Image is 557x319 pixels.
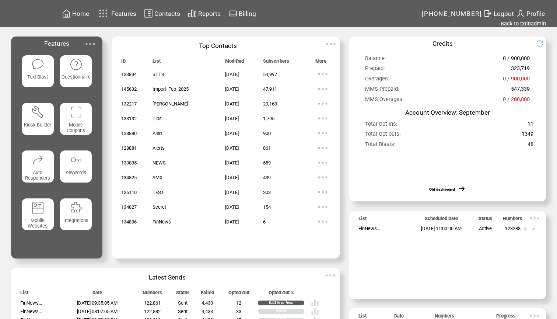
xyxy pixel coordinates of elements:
span: Questionnaire [62,74,91,80]
span: List [20,290,28,299]
span: [DATE] [225,101,239,107]
span: List [153,58,161,67]
span: 29,163 [263,101,277,107]
div: 0.03% [276,309,304,314]
img: notallowed.svg [523,227,527,230]
a: Home [61,8,90,19]
span: [DATE] [225,219,239,225]
a: Features [96,6,137,21]
span: Status [479,216,492,225]
span: 4,433 [202,309,213,314]
span: 154 [263,204,271,210]
a: Old dashboard [429,187,455,192]
span: FinNews... [20,309,42,314]
span: 0 / 900,000 [503,75,530,85]
span: Date [92,290,102,299]
span: Features [44,40,69,47]
a: Integrations [60,198,92,240]
span: Billing [239,10,256,17]
span: Sent [178,300,188,306]
span: 145632 [121,86,137,92]
span: [DATE] 11:00:00 AM [421,226,462,231]
span: 1,795 [263,116,274,121]
span: Prepaid: [365,65,385,75]
span: [DATE] 09:35:05 AM [77,300,118,306]
span: 559 [263,160,271,166]
span: Reports [198,10,221,17]
span: [DATE] [225,86,239,92]
img: mobile-websites.svg [31,201,44,214]
span: 11 [528,121,533,131]
span: More [315,58,326,67]
span: [DATE] 08:07:05 AM [77,309,118,314]
a: Billing [227,8,257,19]
span: TEST [153,190,164,195]
span: Credits [432,40,453,47]
img: ellypsis.svg [323,268,338,283]
img: ellypsis.svg [315,155,330,170]
span: 33 [236,309,241,314]
img: ellypsis.svg [315,96,330,111]
span: Failed [201,290,214,299]
span: Mobile Websites [28,218,48,229]
img: keywords.svg [70,153,83,166]
img: tool%201.svg [31,105,44,118]
span: 123288 [505,226,521,231]
span: Opted Out % [269,290,294,299]
img: ellypsis.svg [315,214,330,229]
span: [DATE] [225,145,239,151]
a: Logout [482,8,515,19]
img: text-blast.svg [31,58,44,71]
span: 439 [263,175,271,180]
img: features.svg [97,7,110,20]
img: auto-responders.svg [31,153,44,166]
span: 12 [236,300,241,306]
span: 122,861 [144,300,161,306]
span: 54,997 [263,72,277,77]
img: exit.svg [483,9,492,18]
img: ellypsis.svg [315,126,330,141]
img: ellypsis.svg [315,67,330,82]
a: Mobile Websites [22,198,54,240]
img: ellypsis.svg [315,111,330,126]
a: Questionnaire [60,55,92,97]
span: FinNews [153,219,171,225]
span: Alerts [153,145,165,151]
img: ellypsis.svg [83,37,98,51]
span: 134827 [121,204,137,210]
a: Back to txtinadmin [501,20,546,27]
span: List [358,216,367,225]
span: 0 / 200,000 [503,96,530,106]
img: ellypsis.svg [527,211,542,226]
span: 133834 [121,72,137,77]
span: MMS Prepaid: [365,86,399,96]
span: [DATE] [225,72,239,77]
img: coupons.svg [70,105,83,118]
span: STT3 [153,72,164,77]
span: NEWS [153,160,166,166]
span: 122,882 [144,309,161,314]
span: Total Opt-outs: [365,131,401,141]
div: 0.01% or less [269,301,304,305]
span: Integrations [63,218,88,223]
span: FinNews... [20,300,42,306]
span: 128881 [121,145,137,151]
span: [DATE] [225,160,239,166]
img: refresh.png [536,40,549,47]
span: 47,911 [263,86,277,92]
a: Keywords [60,150,92,192]
a: Reports [187,8,222,19]
span: [PHONE_NUMBER] [422,10,482,17]
span: 4,433 [202,300,213,306]
a: Text Blast [22,55,54,97]
span: [DATE] [225,190,239,195]
img: ellypsis.svg [315,141,330,155]
a: Contacts [143,8,181,19]
img: questionnaire.svg [70,58,83,71]
span: Features [111,10,136,17]
img: contacts.svg [144,9,153,18]
span: Subscribers [263,58,289,67]
span: 547,339 [511,86,530,96]
span: Home [72,10,89,17]
img: ellypsis.svg [323,37,338,51]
